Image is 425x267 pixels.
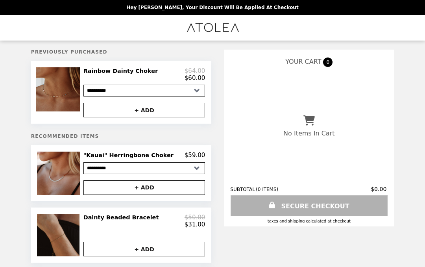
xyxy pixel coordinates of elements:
[285,58,321,65] span: YOUR CART
[186,20,240,36] img: Brand Logo
[31,133,212,139] h5: Recommended Items
[37,152,82,195] img: "Kauai" Herringbone Choker
[31,49,212,55] h5: Previously Purchased
[83,67,161,74] h2: Rainbow Dainty Choker
[83,152,177,159] h2: "Kauai" Herringbone Choker
[185,214,205,221] p: $50.00
[185,74,205,82] p: $60.00
[83,180,205,195] button: + ADD
[83,85,205,96] select: Select a product variant
[323,57,333,67] span: 0
[37,214,81,256] img: Dainty Beaded Bracelet
[185,152,205,159] p: $59.00
[83,242,205,256] button: + ADD
[230,219,388,223] div: Taxes and Shipping calculated at checkout
[83,214,162,221] h2: Dainty Beaded Bracelet
[83,103,205,117] button: + ADD
[126,5,298,10] p: Hey [PERSON_NAME], your discount will be applied at checkout
[256,187,278,192] span: ( 0 ITEMS )
[185,221,205,228] p: $31.00
[36,67,82,111] img: Rainbow Dainty Choker
[230,187,256,192] span: SUBTOTAL
[371,186,388,192] span: $0.00
[185,67,205,74] p: $64.00
[283,130,334,137] p: No Items In Cart
[83,162,205,174] select: Select a product variant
